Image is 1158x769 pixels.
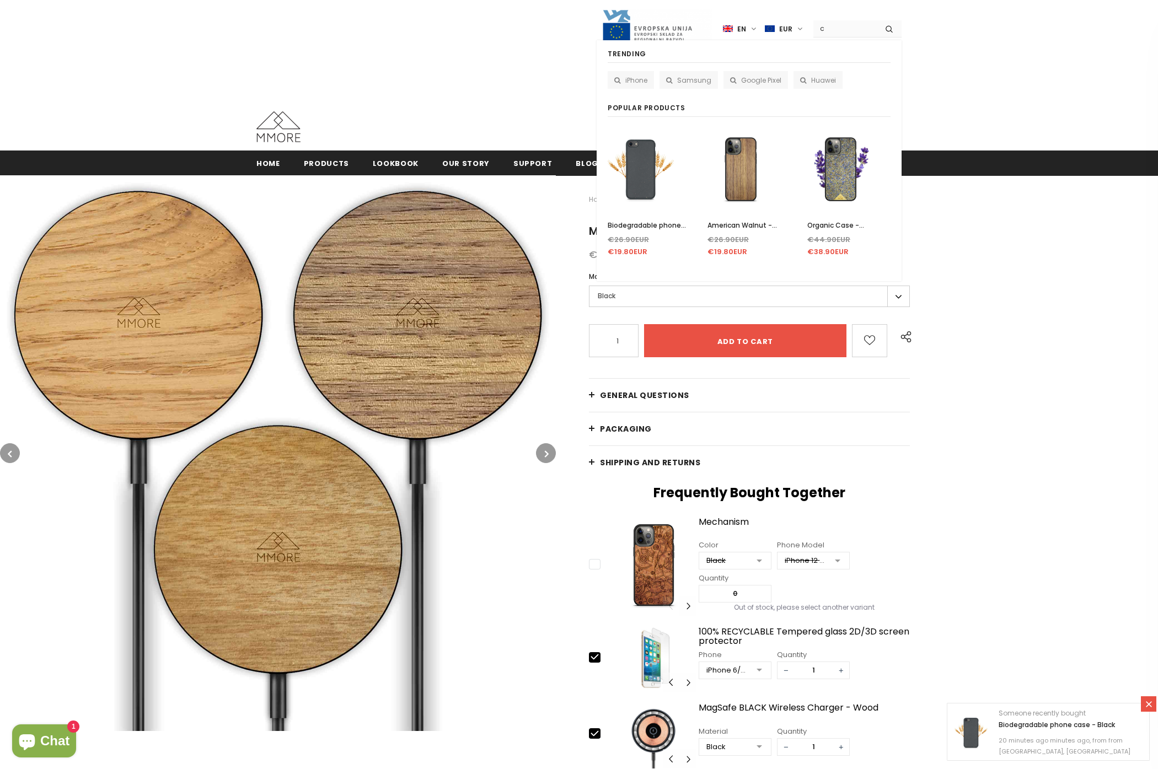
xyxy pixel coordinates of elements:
[644,324,846,357] input: Add to cart
[513,158,553,169] span: support
[589,412,910,445] a: PACKAGING
[699,726,771,737] div: Material
[589,248,642,261] span: €24.90EUR
[256,158,280,169] span: Home
[589,286,910,307] label: Black
[706,741,749,752] div: Black
[833,739,849,755] span: +
[741,76,781,85] span: Google Pixel
[608,71,654,89] a: iPhone
[608,234,649,245] span: €26.90EUR
[442,150,490,175] a: Our Story
[608,49,646,58] span: Trending
[611,700,696,768] img: MagSafe BLACK Wireless Charger - Wood image 7
[833,662,849,679] span: +
[699,573,771,584] div: Quantity
[807,246,849,257] span: €38.90EUR
[304,158,349,169] span: Products
[589,272,616,281] span: Material
[576,150,598,175] a: Blog
[999,736,1130,756] span: 20 minutes ago minutes ago, from from [GEOGRAPHIC_DATA], [GEOGRAPHIC_DATA]
[699,649,771,660] div: Phone
[373,158,419,169] span: Lookbook
[304,150,349,175] a: Products
[777,540,850,551] div: Phone Model
[442,158,490,169] span: Our Story
[611,514,696,616] img: Mechanism image 0
[999,720,1115,729] a: Biodegradable phone case - Black
[608,219,691,232] a: Biodegradable phone case - Black
[699,703,910,722] a: MagSafe BLACK Wireless Charger - Wood
[625,76,647,85] span: iPhone
[999,708,1086,718] span: Someone recently bought
[706,665,749,676] div: iPhone 6/6S/7/8/SE2/SE3
[608,221,686,242] span: Biodegradable phone case - Black
[699,627,910,646] a: 100% RECYCLABLE Tempered glass 2D/3D screen protector
[589,193,609,206] a: Home
[723,71,788,89] a: Google Pixel
[707,234,749,245] span: €26.90EUR
[699,517,910,536] a: Mechanism
[779,24,792,35] span: EUR
[608,103,685,112] span: Popular Products
[256,111,301,142] img: MMORE Cases
[807,221,864,242] span: Organic Case - Lavender
[807,219,891,232] a: Organic Case - Lavender
[589,379,910,412] a: General Questions
[723,24,733,34] img: i-lang-1.png
[602,9,712,49] img: Javni Razpis
[794,71,843,89] a: Huawei
[608,246,647,257] span: €19.80EUR
[600,457,700,468] span: Shipping and returns
[600,390,689,401] span: General Questions
[589,446,910,479] a: Shipping and returns
[778,662,794,679] span: −
[699,540,771,551] div: Color
[9,724,79,760] inbox-online-store-chat: Shopify online store chat
[589,485,910,501] h2: Frequently Bought Together
[737,24,746,35] span: en
[777,726,850,737] div: Quantity
[256,150,280,175] a: Home
[707,246,747,257] span: €19.80EUR
[513,150,553,175] a: support
[602,24,712,33] a: Javni Razpis
[807,234,850,245] span: €44.90EUR
[660,71,718,89] a: Samsung
[589,223,823,239] span: MagSafe BLACK Wireless Charger - Wood
[677,76,711,85] span: Samsung
[373,150,419,175] a: Lookbook
[813,20,877,36] input: Search Site
[611,624,696,692] img: Screen Protector iPhone SE 2
[777,649,850,660] div: Quantity
[699,605,910,616] div: Out of stock, please select another variant
[706,555,749,566] div: Black
[576,158,598,169] span: Blog
[811,76,836,85] span: Huawei
[707,219,791,232] a: American Walnut - LIMITED EDITION
[600,423,652,434] span: PACKAGING
[785,555,827,566] div: iPhone 12 Pro Max
[778,739,794,755] span: −
[707,221,777,242] span: American Walnut - LIMITED EDITION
